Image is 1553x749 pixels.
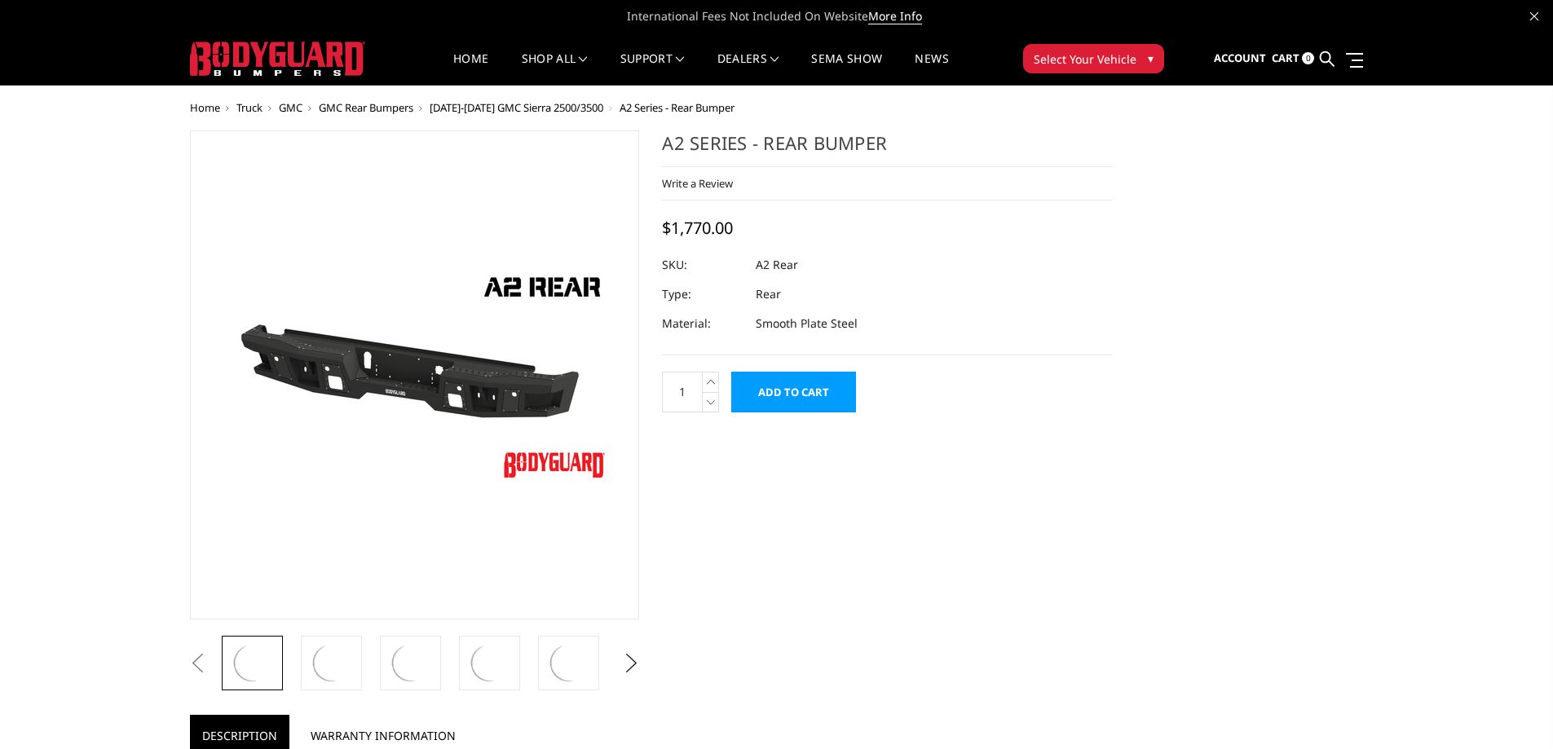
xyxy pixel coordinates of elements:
[662,280,743,309] dt: Type:
[190,100,220,115] a: Home
[811,53,882,85] a: SEMA Show
[430,100,603,115] a: [DATE]-[DATE] GMC Sierra 2500/3500
[662,176,733,191] a: Write a Review
[620,53,685,85] a: Support
[662,250,743,280] dt: SKU:
[1272,51,1299,65] span: Cart
[619,651,643,676] button: Next
[1214,37,1266,81] a: Account
[1302,52,1314,64] span: 0
[1272,37,1314,81] a: Cart 0
[388,641,433,685] img: A2 Series - Rear Bumper
[662,217,733,239] span: $1,770.00
[1023,44,1164,73] button: Select Your Vehicle
[731,372,856,412] input: Add to Cart
[717,53,779,85] a: Dealers
[756,280,781,309] dd: Rear
[319,100,413,115] a: GMC Rear Bumpers
[1034,51,1136,68] span: Select Your Vehicle
[662,309,743,338] dt: Material:
[915,53,948,85] a: News
[230,641,275,685] img: A2 Series - Rear Bumper
[620,100,735,115] span: A2 Series - Rear Bumper
[467,641,512,685] img: A2 Series - Rear Bumper
[756,250,798,280] dd: A2 Rear
[662,130,1112,167] h1: A2 Series - Rear Bumper
[186,651,210,676] button: Previous
[1214,51,1266,65] span: Account
[190,42,365,76] img: BODYGUARD BUMPERS
[756,309,858,338] dd: Smooth Plate Steel
[1148,50,1154,67] span: ▾
[236,100,263,115] a: Truck
[190,130,640,619] a: A2 Series - Rear Bumper
[868,8,922,24] a: More Info
[279,100,302,115] a: GMC
[546,641,591,685] img: A2 Series - Rear Bumper
[309,641,354,685] img: A2 Series - Rear Bumper
[453,53,488,85] a: Home
[210,261,618,490] img: A2 Series - Rear Bumper
[522,53,588,85] a: shop all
